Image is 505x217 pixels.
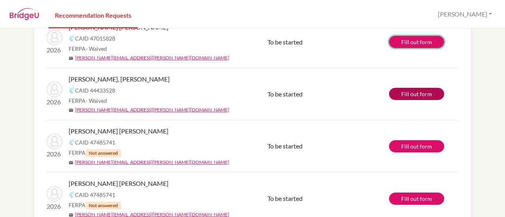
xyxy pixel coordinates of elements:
[47,82,62,97] img: Avila Santos, Valeria
[75,159,229,166] a: [PERSON_NAME][EMAIL_ADDRESS][PERSON_NAME][DOMAIN_NAME]
[69,35,75,41] img: Common App logo
[86,45,107,52] span: - Waived
[75,138,115,147] span: CAID 47485741
[389,140,444,152] a: Fill out form
[69,108,73,113] span: mail
[86,149,121,157] span: Not answered
[69,148,121,157] span: FERPA
[75,86,115,95] span: CAID 44433528
[267,195,303,202] span: To be started
[434,7,496,22] button: [PERSON_NAME]
[69,126,168,136] span: [PERSON_NAME] [PERSON_NAME]
[267,142,303,150] span: To be started
[69,87,75,93] img: Common App logo
[47,97,62,107] p: 2026
[267,90,303,98] span: To be started
[47,134,62,149] img: López Espinoza, Roberto
[389,193,444,205] a: Fill out form
[47,186,62,202] img: López Espinoza, Roberto
[69,139,75,145] img: Common App logo
[47,202,62,211] p: 2026
[69,45,107,53] span: FERPA
[267,38,303,46] span: To be started
[69,74,170,84] span: [PERSON_NAME], [PERSON_NAME]
[389,88,444,100] a: Fill out form
[69,179,168,188] span: [PERSON_NAME] [PERSON_NAME]
[389,36,444,48] a: Fill out form
[47,30,62,45] img: Betancourt Ramos, Valentina
[69,201,121,210] span: FERPA
[9,8,39,20] img: BridgeU logo
[69,96,107,105] span: FERPA
[47,149,62,159] p: 2026
[75,34,115,43] span: CAID 47015828
[75,191,115,199] span: CAID 47485741
[69,191,75,198] img: Common App logo
[47,45,62,55] p: 2026
[86,202,121,210] span: Not answered
[69,56,73,61] span: mail
[86,97,107,104] span: - Waived
[49,1,138,28] a: Recommendation Requests
[75,106,229,113] a: [PERSON_NAME][EMAIL_ADDRESS][PERSON_NAME][DOMAIN_NAME]
[75,54,229,61] a: [PERSON_NAME][EMAIL_ADDRESS][PERSON_NAME][DOMAIN_NAME]
[69,160,73,165] span: mail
